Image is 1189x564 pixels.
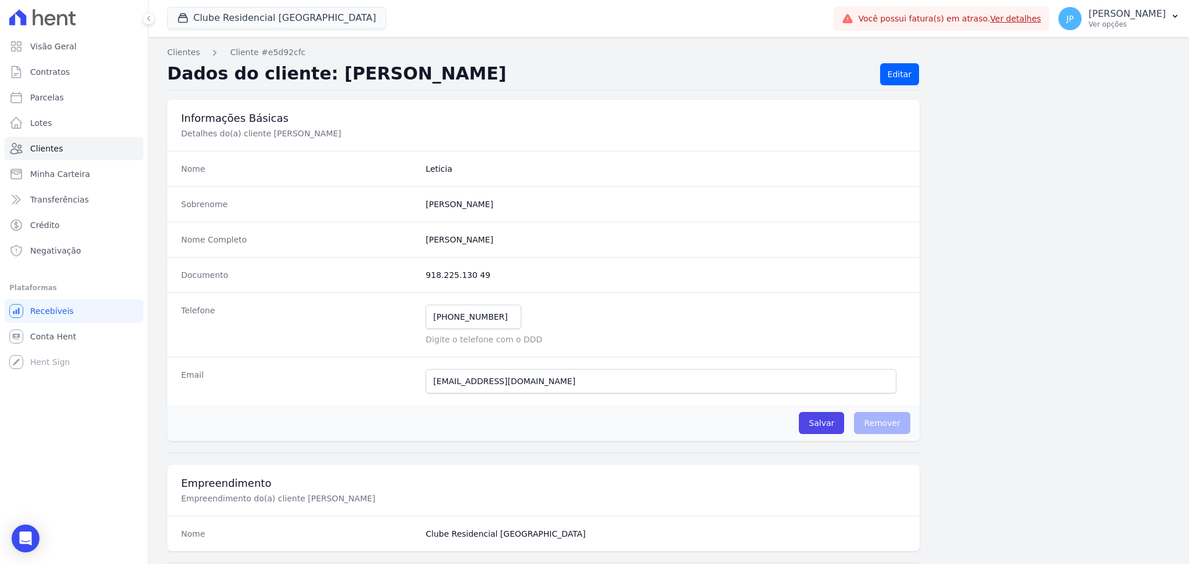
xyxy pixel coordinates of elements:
[1089,20,1166,29] p: Ver opções
[181,476,906,490] h3: Empreendimento
[181,128,571,139] p: Detalhes do(a) cliente [PERSON_NAME]
[167,46,200,59] a: Clientes
[5,35,143,58] a: Visão Geral
[30,41,77,52] span: Visão Geral
[426,334,906,345] p: Digite o telefone com o DDD
[181,369,416,393] dt: Email
[858,13,1041,25] span: Você possui fatura(s) em atraso.
[181,493,571,504] p: Empreendimento do(a) cliente [PERSON_NAME]
[1067,15,1074,23] span: JP
[5,325,143,348] a: Conta Hent
[426,198,906,210] dd: [PERSON_NAME]
[5,162,143,186] a: Minha Carteira
[1049,2,1189,35] button: JP [PERSON_NAME] Ver opções
[5,86,143,109] a: Parcelas
[30,168,90,180] span: Minha Carteira
[181,163,416,175] dt: Nome
[30,331,76,342] span: Conta Hent
[12,525,39,552] div: Open Intercom Messenger
[426,528,906,540] dd: Clube Residencial [GEOGRAPHIC_DATA]
[426,163,906,175] dd: Leticia
[167,63,871,85] h2: Dados do cliente: [PERSON_NAME]
[230,46,305,59] a: Cliente #e5d92cfc
[167,7,386,29] button: Clube Residencial [GEOGRAPHIC_DATA]
[5,188,143,211] a: Transferências
[30,143,63,154] span: Clientes
[880,63,919,85] a: Editar
[167,46,1170,59] nav: Breadcrumb
[181,234,416,245] dt: Nome Completo
[181,528,416,540] dt: Nome
[990,14,1042,23] a: Ver detalhes
[426,234,906,245] dd: [PERSON_NAME]
[30,66,70,78] span: Contratos
[181,269,416,281] dt: Documento
[5,60,143,84] a: Contratos
[30,245,81,256] span: Negativação
[181,111,906,125] h3: Informações Básicas
[1089,8,1166,20] p: [PERSON_NAME]
[426,269,906,281] dd: 918.225.130 49
[30,117,52,129] span: Lotes
[30,92,64,103] span: Parcelas
[854,412,910,434] span: Remover
[5,214,143,237] a: Crédito
[181,198,416,210] dt: Sobrenome
[9,281,139,295] div: Plataformas
[799,412,844,434] input: Salvar
[5,239,143,262] a: Negativação
[181,305,416,345] dt: Telefone
[5,111,143,135] a: Lotes
[5,299,143,323] a: Recebíveis
[30,305,74,317] span: Recebíveis
[30,219,60,231] span: Crédito
[30,194,89,205] span: Transferências
[5,137,143,160] a: Clientes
